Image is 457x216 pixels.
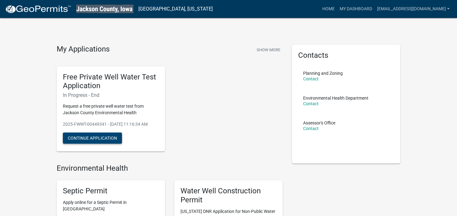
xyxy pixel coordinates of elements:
[63,187,159,196] h5: Septic Permit
[303,76,319,81] a: Contact
[63,73,159,91] h5: Free Private Well Water Test Application
[57,45,110,54] h4: My Applications
[320,3,337,15] a: Home
[181,187,276,205] h5: Water Well Construction Permit
[254,45,283,55] button: Show More
[63,121,159,128] p: 2025-FWWT-00449341 - [DATE] 11:16:34 AM
[303,71,343,75] p: Planning and Zoning
[63,133,122,144] button: Continue Application
[76,5,133,13] img: Jackson County, Iowa
[298,51,394,60] h5: Contacts
[138,4,213,14] a: [GEOGRAPHIC_DATA], [US_STATE]
[303,121,335,125] p: Assessor's Office
[63,103,159,116] p: Request a free private well water test from Jackson County Environmental Health
[63,92,159,98] h6: In Progress - End
[303,101,319,106] a: Contact
[375,3,452,15] a: [EMAIL_ADDRESS][DOMAIN_NAME]
[63,199,159,212] p: Apply online for a Septic Permit in [GEOGRAPHIC_DATA]
[303,126,319,131] a: Contact
[303,96,368,100] p: Environmental Health Department
[57,164,283,173] h4: Environmental Health
[337,3,375,15] a: My Dashboard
